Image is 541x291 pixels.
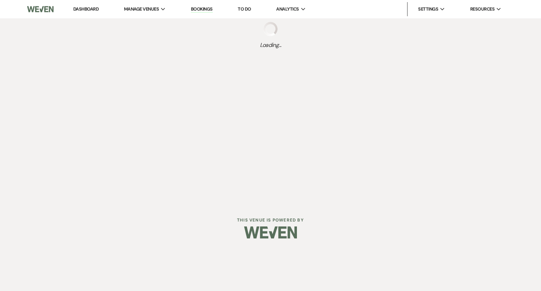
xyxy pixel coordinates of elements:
span: Resources [470,6,495,13]
span: Loading... [260,41,281,49]
img: Weven Logo [244,220,297,245]
img: Weven Logo [27,2,54,17]
a: Bookings [191,6,213,13]
a: Dashboard [73,6,99,12]
span: Analytics [276,6,299,13]
span: Manage Venues [124,6,159,13]
a: To Do [238,6,251,12]
span: Settings [418,6,438,13]
img: loading spinner [263,22,278,36]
